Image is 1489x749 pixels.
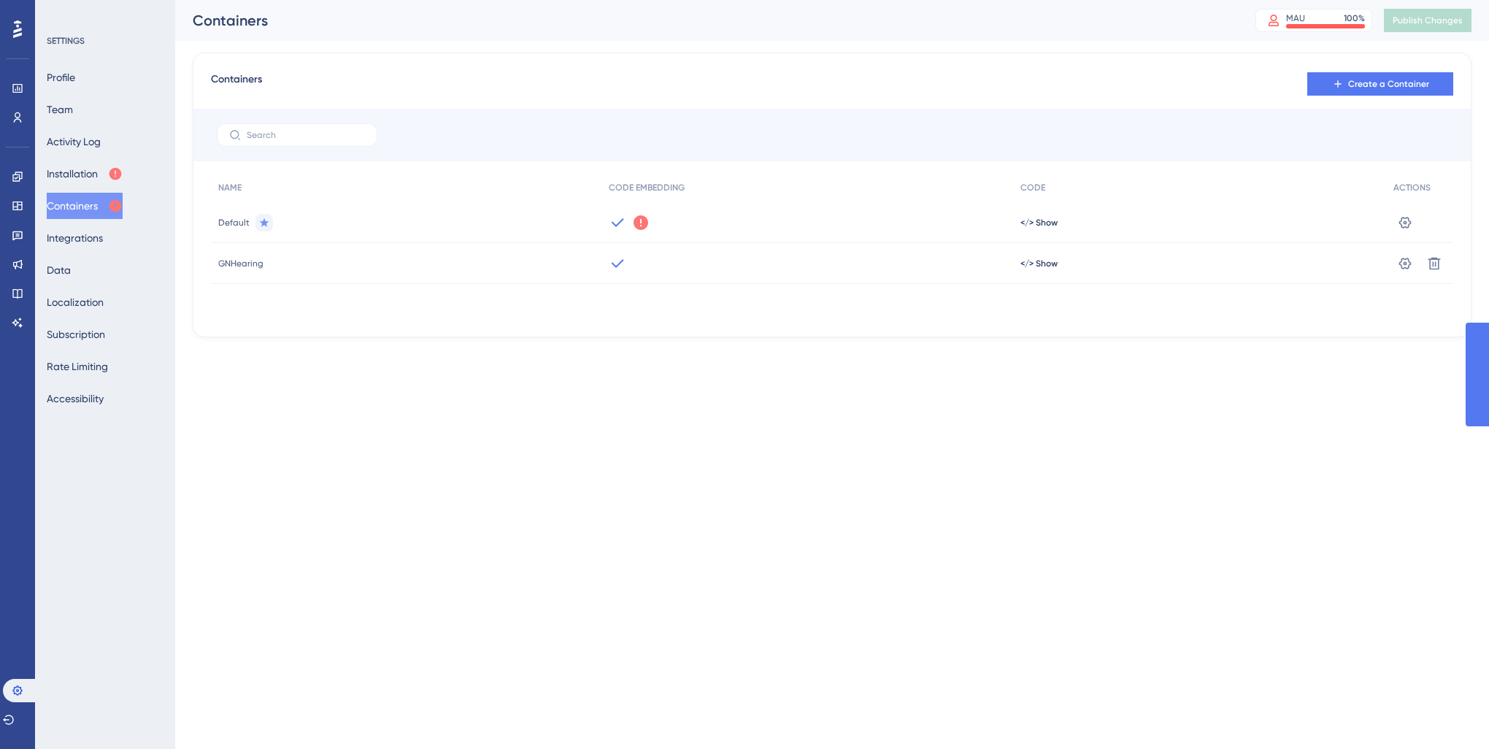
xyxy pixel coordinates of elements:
button: Activity Log [47,128,101,155]
span: GNHearing [218,258,263,269]
span: NAME [218,182,242,193]
button: Profile [47,64,75,91]
button: Subscription [47,321,105,347]
button: Create a Container [1307,72,1453,96]
div: MAU [1286,12,1305,24]
button: Accessibility [47,385,104,412]
button: Containers [47,193,123,219]
button: </> Show [1020,217,1058,228]
input: Search [247,130,365,140]
button: Rate Limiting [47,353,108,380]
button: Integrations [47,225,103,251]
div: 100 % [1344,12,1365,24]
span: ACTIONS [1393,182,1431,193]
div: Containers [193,10,1219,31]
span: Default [218,217,250,228]
div: SETTINGS [47,35,165,47]
button: Publish Changes [1384,9,1471,32]
span: Create a Container [1348,78,1429,90]
button: </> Show [1020,258,1058,269]
button: Localization [47,289,104,315]
button: Installation [47,161,123,187]
iframe: UserGuiding AI Assistant Launcher [1428,691,1471,735]
span: CODE EMBEDDING [609,182,685,193]
span: Containers [211,71,262,97]
button: Team [47,96,73,123]
span: Publish Changes [1393,15,1463,26]
span: CODE [1020,182,1045,193]
button: Data [47,257,71,283]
